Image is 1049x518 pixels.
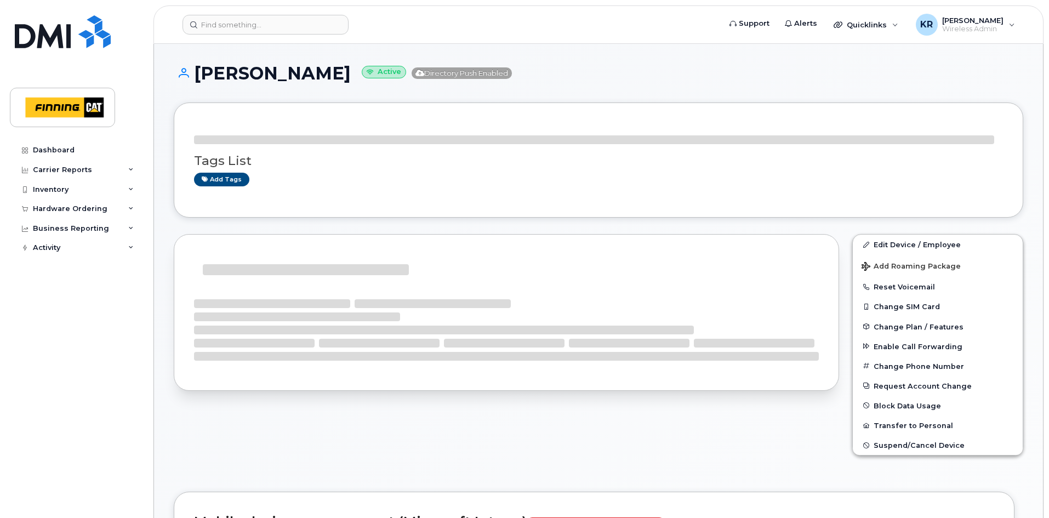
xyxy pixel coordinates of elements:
[874,342,962,350] span: Enable Call Forwarding
[174,64,1023,83] h1: [PERSON_NAME]
[853,415,1023,435] button: Transfer to Personal
[862,262,961,272] span: Add Roaming Package
[853,235,1023,254] a: Edit Device / Employee
[412,67,512,79] span: Directory Push Enabled
[853,396,1023,415] button: Block Data Usage
[874,441,965,449] span: Suspend/Cancel Device
[853,297,1023,316] button: Change SIM Card
[853,337,1023,356] button: Enable Call Forwarding
[853,356,1023,376] button: Change Phone Number
[874,322,964,331] span: Change Plan / Features
[853,376,1023,396] button: Request Account Change
[853,317,1023,337] button: Change Plan / Features
[362,66,406,78] small: Active
[853,254,1023,277] button: Add Roaming Package
[194,154,1003,168] h3: Tags List
[853,435,1023,455] button: Suspend/Cancel Device
[853,277,1023,297] button: Reset Voicemail
[194,173,249,186] a: Add tags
